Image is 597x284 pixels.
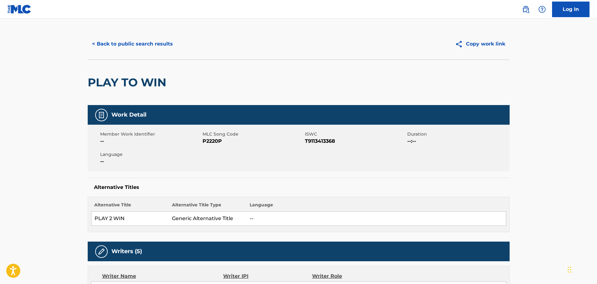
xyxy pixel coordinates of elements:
[100,137,201,145] span: --
[522,6,530,13] img: search
[566,254,597,284] iframe: Chat Widget
[102,272,223,280] div: Writer Name
[552,2,590,17] a: Log In
[88,75,169,89] h2: PLAY TO WIN
[536,3,548,16] div: Help
[247,202,506,212] th: Language
[520,3,532,16] a: Public Search
[203,131,303,137] span: MLC Song Code
[538,6,546,13] img: help
[91,212,169,226] td: PLAY 2 WIN
[7,5,32,14] img: MLC Logo
[223,272,312,280] div: Writer IPI
[100,131,201,137] span: Member Work Identifier
[94,184,503,190] h5: Alternative Titles
[169,202,247,212] th: Alternative Title Type
[98,248,105,255] img: Writers
[100,151,201,158] span: Language
[451,36,510,52] button: Copy work link
[305,131,406,137] span: ISWC
[247,212,506,226] td: --
[568,260,571,279] div: Drag
[455,40,466,48] img: Copy work link
[100,158,201,165] span: --
[169,212,247,226] td: Generic Alternative Title
[111,111,146,118] h5: Work Detail
[407,131,508,137] span: Duration
[91,202,169,212] th: Alternative Title
[312,272,393,280] div: Writer Role
[203,137,303,145] span: P2220P
[407,137,508,145] span: --:--
[88,36,177,52] button: < Back to public search results
[98,111,105,119] img: Work Detail
[305,137,406,145] span: T9113413368
[111,248,142,255] h5: Writers (5)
